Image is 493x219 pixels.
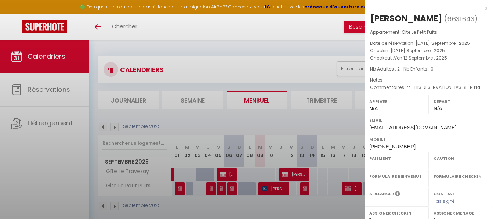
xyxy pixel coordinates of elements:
span: Nb Enfants : 0 [403,66,434,72]
span: Nb Adultes : 2 - [370,66,434,72]
span: ( ) [444,14,478,24]
span: Pas signé [434,198,455,204]
label: Mobile [369,136,488,143]
label: Départ [434,98,488,105]
label: Paiement [369,155,424,162]
p: Checkout : [370,54,487,62]
p: Checkin : [370,47,487,54]
span: N/A [369,105,378,111]
span: Gite Le Petit Puits [402,29,437,35]
label: Contrat [434,191,455,195]
div: x [365,4,487,12]
label: Caution [434,155,488,162]
label: Arrivée [369,98,424,105]
label: Formulaire Checkin [434,173,488,180]
span: [PHONE_NUMBER] [369,144,416,150]
p: Date de réservation : [370,40,487,47]
span: [DATE] Septembre . 2025 [416,40,470,46]
div: [PERSON_NAME] [370,12,442,24]
label: Formulaire Bienvenue [369,173,424,180]
label: Email [369,116,488,124]
p: Commentaires : [370,84,487,91]
label: A relancer [369,191,394,197]
span: N/A [434,105,442,111]
button: Ouvrir le widget de chat LiveChat [6,3,28,25]
span: - [385,77,387,83]
i: Sélectionner OUI si vous souhaiter envoyer les séquences de messages post-checkout [395,191,400,199]
span: [DATE] Septembre . 2025 [391,47,445,54]
span: 6631643 [447,14,474,24]
label: Assigner Checkin [369,209,424,217]
span: [EMAIL_ADDRESS][DOMAIN_NAME] [369,125,456,130]
label: Assigner Menage [434,209,488,217]
p: Notes : [370,76,487,84]
span: Ven 12 Septembre . 2025 [394,55,447,61]
p: Appartement : [370,29,487,36]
